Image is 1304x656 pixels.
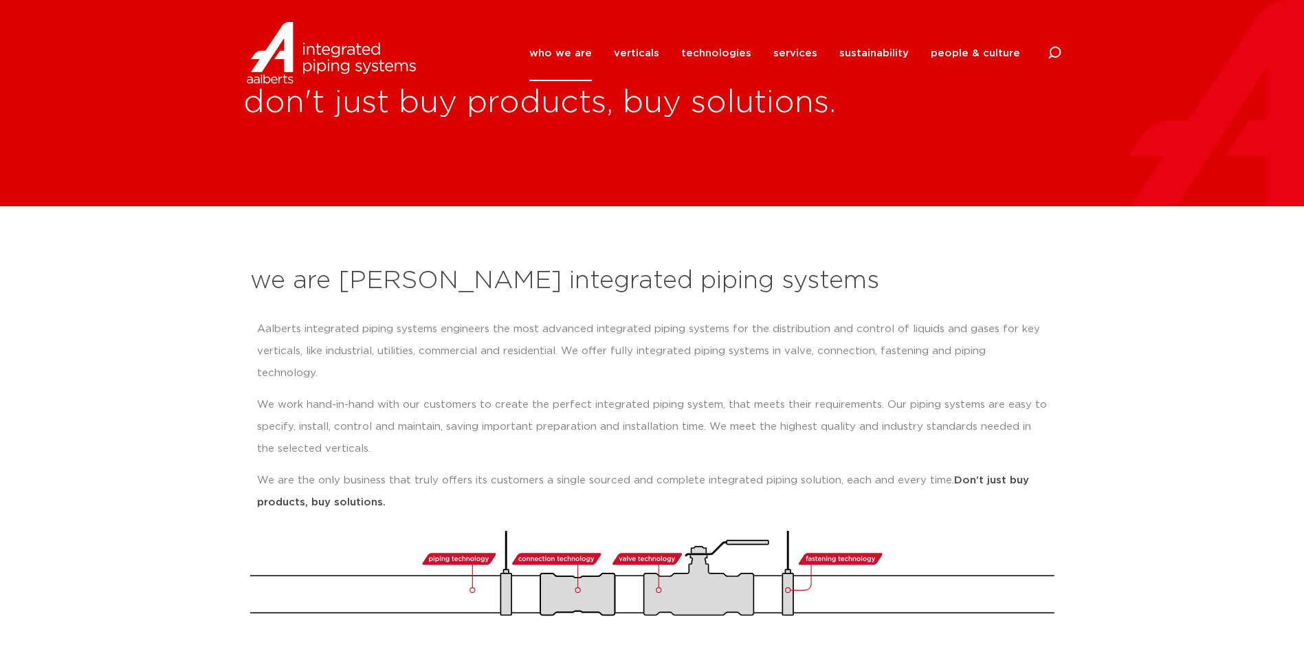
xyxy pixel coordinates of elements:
a: who we are [529,25,592,81]
h2: we are [PERSON_NAME] integrated piping systems [250,265,1054,298]
a: technologies [681,25,751,81]
a: verticals [614,25,659,81]
p: We are the only business that truly offers its customers a single sourced and complete integrated... [257,470,1048,514]
a: people & culture [931,25,1020,81]
a: services [773,25,817,81]
p: We work hand-in-hand with our customers to create the perfect integrated piping system, that meet... [257,394,1048,460]
nav: Menu [529,25,1020,81]
a: sustainability [839,25,909,81]
p: Aalberts integrated piping systems engineers the most advanced integrated piping systems for the ... [257,318,1048,384]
